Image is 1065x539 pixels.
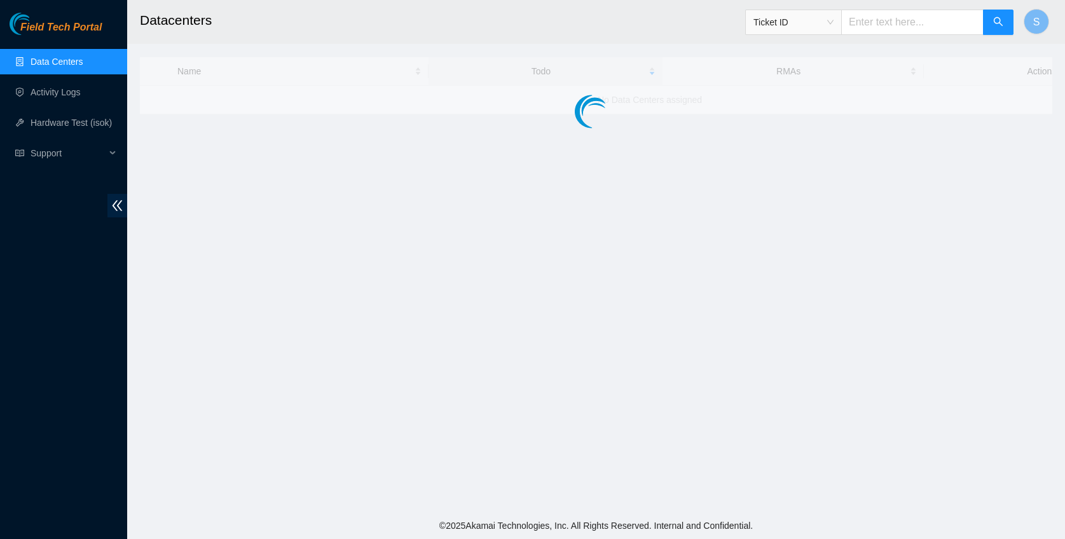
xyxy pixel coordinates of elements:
span: Ticket ID [753,13,834,32]
footer: © 2025 Akamai Technologies, Inc. All Rights Reserved. Internal and Confidential. [127,512,1065,539]
span: Field Tech Portal [20,22,102,34]
button: S [1024,9,1049,34]
a: Akamai TechnologiesField Tech Portal [10,23,102,39]
span: S [1033,14,1040,30]
button: search [983,10,1013,35]
input: Enter text here... [841,10,984,35]
a: Activity Logs [31,87,81,97]
a: Data Centers [31,57,83,67]
span: Support [31,140,106,166]
span: search [993,17,1003,29]
span: read [15,149,24,158]
img: Akamai Technologies [10,13,64,35]
a: Hardware Test (isok) [31,118,112,128]
span: double-left [107,194,127,217]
